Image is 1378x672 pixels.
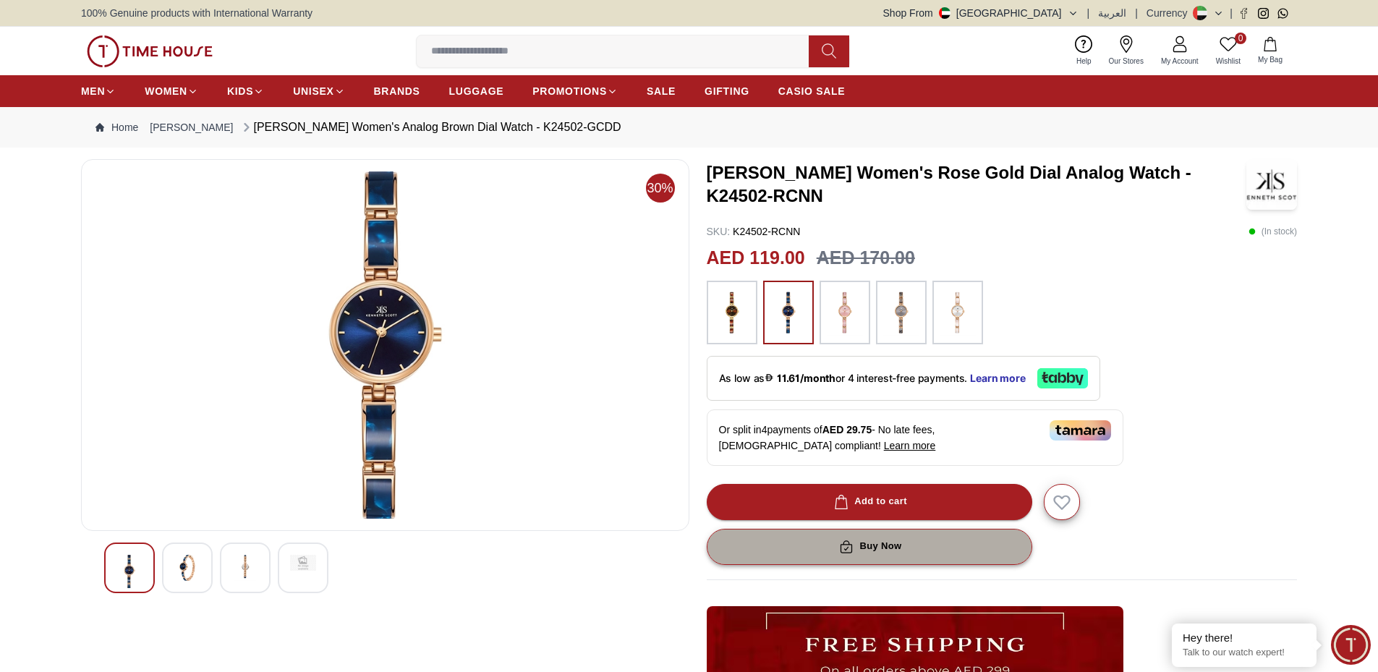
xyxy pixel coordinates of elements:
[1252,54,1288,65] span: My Bag
[1155,56,1204,67] span: My Account
[227,84,253,98] span: KIDS
[1087,6,1090,20] span: |
[883,6,1079,20] button: Shop From[GEOGRAPHIC_DATA]
[227,78,264,104] a: KIDS
[1238,8,1249,19] a: Facebook
[293,78,344,104] a: UNISEX
[1183,647,1306,659] p: Talk to our watch expert!
[87,35,213,67] img: ...
[1068,33,1100,69] a: Help
[1135,6,1138,20] span: |
[939,7,950,19] img: United Arab Emirates
[770,288,807,337] img: ...
[705,78,749,104] a: GIFTING
[1103,56,1149,67] span: Our Stores
[884,440,936,451] span: Learn more
[1098,6,1126,20] button: العربية
[817,244,915,272] h3: AED 170.00
[778,84,846,98] span: CASIO SALE
[532,78,618,104] a: PROMOTIONS
[239,119,621,136] div: [PERSON_NAME] Women's Analog Brown Dial Watch - K24502-GCDD
[778,78,846,104] a: CASIO SALE
[1258,8,1269,19] a: Instagram
[707,161,1247,208] h3: [PERSON_NAME] Women's Rose Gold Dial Analog Watch -K24502-RCNN
[174,555,200,581] img: Kenneth Scott Women's Analog Brown Dial Watch - K24502-GCDD
[1230,6,1233,20] span: |
[116,555,143,588] img: Kenneth Scott Women's Analog Brown Dial Watch - K24502-GCDD
[150,120,233,135] a: [PERSON_NAME]
[714,288,750,337] img: ...
[81,6,312,20] span: 100% Genuine products with International Warranty
[1100,33,1152,69] a: Our Stores
[293,84,333,98] span: UNISEX
[95,120,138,135] a: Home
[81,78,116,104] a: MEN
[1183,631,1306,645] div: Hey there!
[647,78,676,104] a: SALE
[883,288,919,337] img: ...
[145,84,187,98] span: WOMEN
[836,538,901,555] div: Buy Now
[1277,8,1288,19] a: Whatsapp
[707,224,801,239] p: K24502-RCNN
[81,84,105,98] span: MEN
[81,107,1297,148] nav: Breadcrumb
[1210,56,1246,67] span: Wishlist
[827,288,863,337] img: ...
[449,78,504,104] a: LUGGAGE
[145,78,198,104] a: WOMEN
[647,84,676,98] span: SALE
[532,84,607,98] span: PROMOTIONS
[705,84,749,98] span: GIFTING
[374,78,420,104] a: BRANDS
[940,288,976,337] img: ...
[1071,56,1097,67] span: Help
[707,244,805,272] h2: AED 119.00
[374,84,420,98] span: BRANDS
[290,555,316,571] img: Kenneth Scott Women's Analog Brown Dial Watch - K24502-GCDD
[822,424,872,435] span: AED 29.75
[1147,6,1194,20] div: Currency
[93,171,677,519] img: Kenneth Scott Women's Analog Brown Dial Watch - K24502-GCDD
[707,484,1032,520] button: Add to cart
[1207,33,1249,69] a: 0Wishlist
[449,84,504,98] span: LUGGAGE
[1235,33,1246,44] span: 0
[1050,420,1111,441] img: Tamara
[831,493,907,510] div: Add to cart
[1331,625,1371,665] div: Chat Widget
[1249,224,1297,239] p: ( In stock )
[707,529,1032,565] button: Buy Now
[707,226,731,237] span: SKU :
[646,174,675,203] span: 30%
[1249,34,1291,68] button: My Bag
[707,409,1123,466] div: Or split in 4 payments of - No late fees, [DEMOGRAPHIC_DATA] compliant!
[232,555,258,581] img: Kenneth Scott Women's Analog Brown Dial Watch - K24502-GCDD
[1246,159,1297,210] img: Kenneth Scott Women's Rose Gold Dial Analog Watch -K24502-RCNN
